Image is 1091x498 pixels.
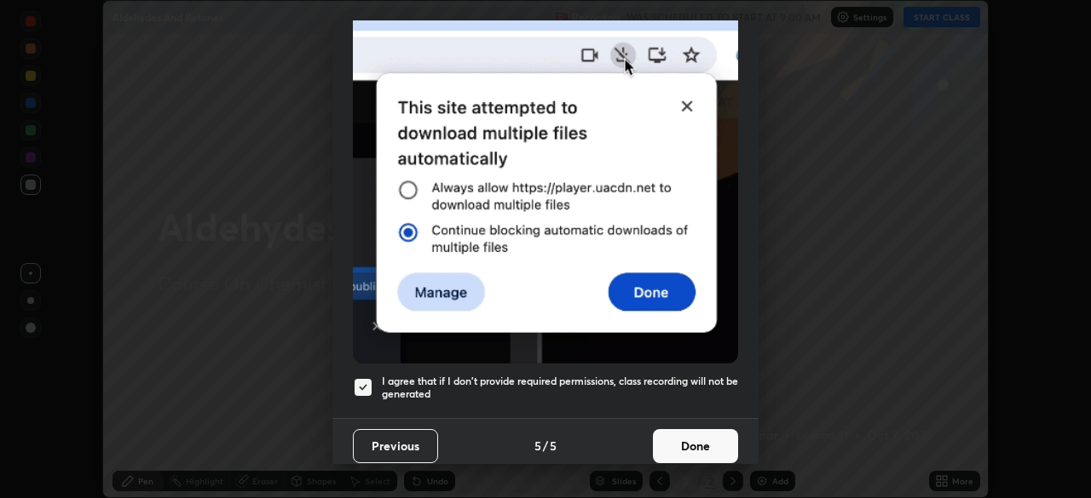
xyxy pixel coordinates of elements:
h4: 5 [534,437,541,455]
button: Done [653,429,738,463]
button: Previous [353,429,438,463]
h4: / [543,437,548,455]
h4: 5 [550,437,557,455]
h5: I agree that if I don't provide required permissions, class recording will not be generated [382,375,738,401]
